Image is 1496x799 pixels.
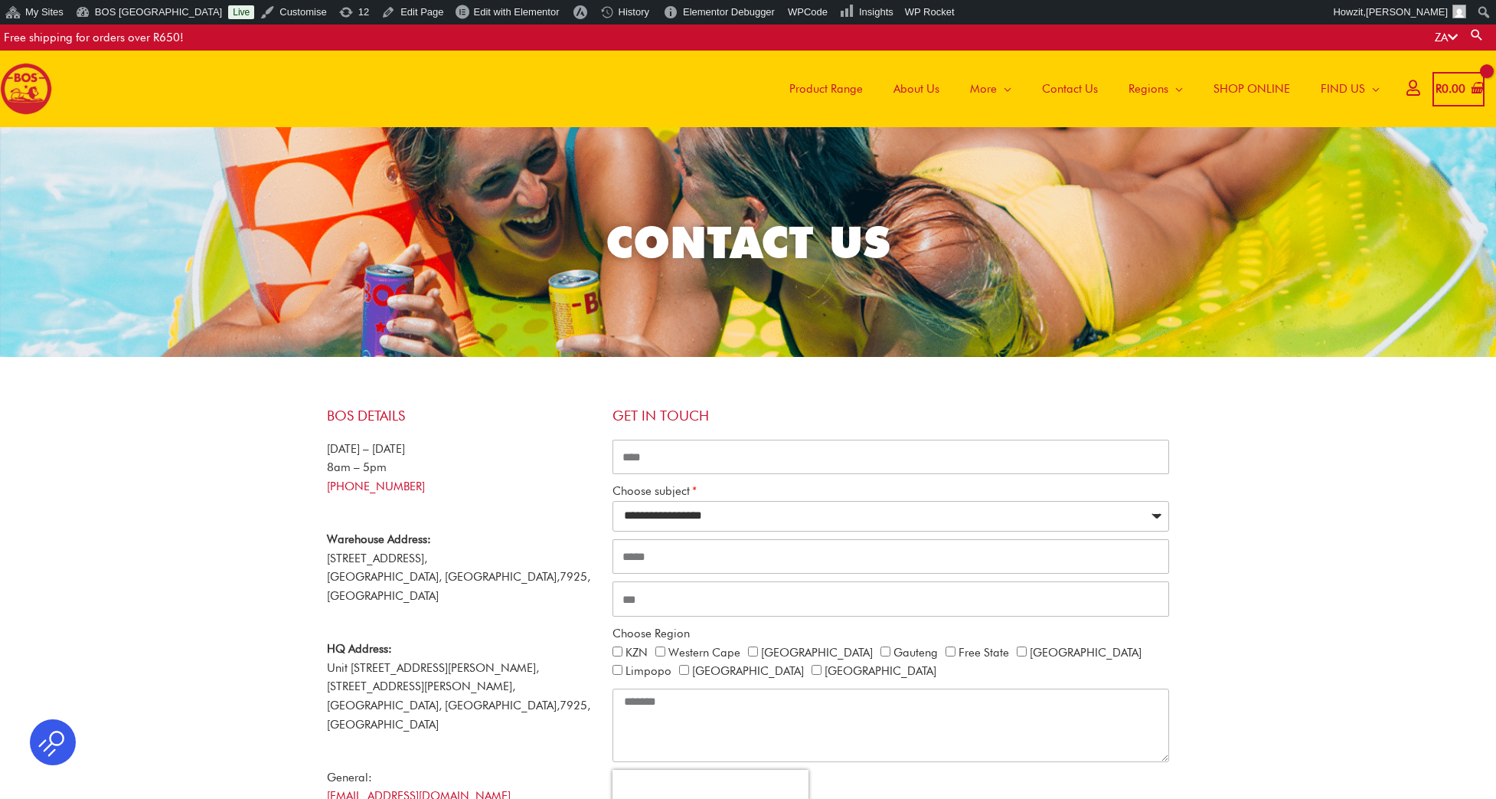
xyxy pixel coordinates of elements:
[789,66,863,112] span: Product Range
[955,51,1027,127] a: More
[327,442,405,456] span: [DATE] – [DATE]
[1435,31,1458,44] a: ZA
[825,664,936,678] label: [GEOGRAPHIC_DATA]
[668,646,740,660] label: Western Cape
[878,51,955,127] a: About Us
[474,6,560,18] span: Edit with Elementor
[327,408,597,424] h4: BOS Details
[321,214,1176,270] h2: CONTACT US
[1469,28,1485,42] a: Search button
[1030,646,1142,660] label: [GEOGRAPHIC_DATA]
[893,646,938,660] label: Gauteng
[893,66,939,112] span: About Us
[763,51,1395,127] nav: Site Navigation
[626,646,648,660] label: KZN
[1129,66,1168,112] span: Regions
[327,679,515,693] span: [STREET_ADDRESS][PERSON_NAME],
[327,480,425,493] a: [PHONE_NUMBER]
[761,646,873,660] label: [GEOGRAPHIC_DATA]
[1042,66,1098,112] span: Contact Us
[327,699,560,712] span: [GEOGRAPHIC_DATA], [GEOGRAPHIC_DATA],
[327,532,431,546] strong: Warehouse Address:
[327,552,427,565] span: [STREET_ADDRESS],
[626,664,671,678] label: Limpopo
[327,699,590,732] span: 7925, [GEOGRAPHIC_DATA]
[327,460,387,474] span: 8am – 5pm
[327,642,539,675] span: Unit [STREET_ADDRESS][PERSON_NAME],
[327,642,392,656] strong: HQ Address:
[959,646,1009,660] label: Free State
[612,624,690,643] label: Choose Region
[1113,51,1198,127] a: Regions
[1436,82,1465,96] bdi: 0.00
[692,664,804,678] label: [GEOGRAPHIC_DATA]
[1432,72,1485,106] a: View Shopping Cart, empty
[228,5,254,19] a: Live
[4,25,184,51] div: Free shipping for orders over R650!
[1027,51,1113,127] a: Contact Us
[612,408,1169,424] h4: Get in touch
[1198,51,1305,127] a: SHOP ONLINE
[1366,6,1448,18] span: [PERSON_NAME]
[1436,82,1442,96] span: R
[1321,66,1365,112] span: FIND US
[327,570,560,584] span: [GEOGRAPHIC_DATA], [GEOGRAPHIC_DATA],
[612,482,697,501] label: Choose subject
[1213,66,1290,112] span: SHOP ONLINE
[970,66,997,112] span: More
[774,51,878,127] a: Product Range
